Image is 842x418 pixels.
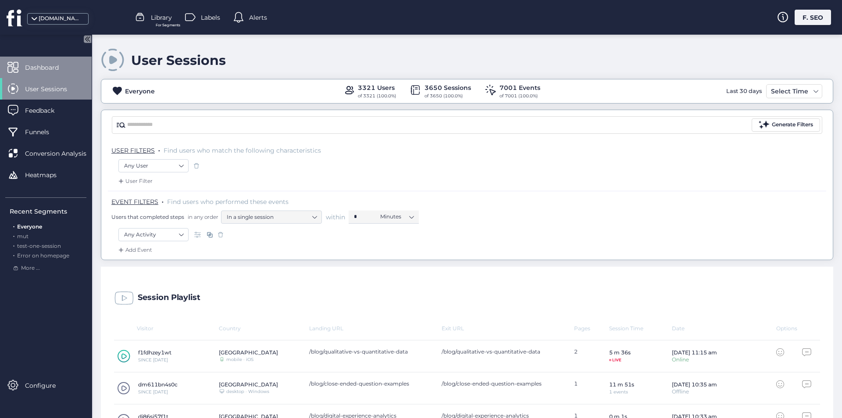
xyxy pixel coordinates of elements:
div: [DOMAIN_NAME] [39,14,82,23]
span: in any order [186,213,218,221]
div: [GEOGRAPHIC_DATA] [219,349,278,356]
span: Configure [25,381,69,390]
div: Add Event [117,246,152,254]
div: 3321 Users [358,83,396,93]
div: /blog/qualitative-vs-quantitative-data [442,348,565,355]
span: Feedback [25,106,68,115]
div: 11 m 51s [609,381,634,388]
span: . [162,196,164,205]
span: Error on homepage [17,252,69,259]
div: of 7001 (100.0%) [499,93,540,100]
div: 7001 Events [499,83,540,93]
div: Landing URL [309,325,442,332]
div: User Filter [117,177,153,186]
div: 5 m 36s [609,349,631,356]
span: Alerts [249,13,267,22]
span: Library [151,13,172,22]
div: [GEOGRAPHIC_DATA] [219,381,278,388]
nz-select-item: Minutes [380,210,414,223]
span: within [326,213,345,222]
span: . [13,222,14,230]
div: desktop · Windows [226,389,269,394]
div: Options [776,325,811,332]
span: Funnels [25,127,62,137]
div: Recent Segments [10,207,86,216]
span: mut [17,233,29,239]
span: Everyone [17,223,42,230]
span: . [13,241,14,249]
span: test-one-session [17,243,61,249]
div: SINCE [DATE] [138,390,178,394]
div: Online [672,357,717,362]
div: Date [672,325,777,332]
span: USER FILTERS [111,146,155,154]
div: Visitor [114,325,219,332]
div: 2 [574,348,609,364]
div: Pages [574,325,609,332]
div: User Sessions [131,52,226,68]
div: 1 [574,380,609,396]
nz-select-item: Any User [124,159,183,172]
span: Dashboard [25,63,72,72]
div: Offline [672,389,717,394]
span: Conversion Analysis [25,149,100,158]
div: /blog/close-ended-question-examples [442,380,565,387]
span: Labels [201,13,220,22]
div: f1fdhzey1wt [138,349,171,356]
div: /blog/qualitative-vs-quantitative-data [309,348,433,355]
div: Exit URL [442,325,574,332]
div: Last 30 days [724,84,764,98]
div: 3650 Sessions [425,83,471,93]
span: For Segments [156,22,180,28]
div: /blog/close-ended-question-examples [309,380,433,387]
div: Select Time [769,86,810,96]
button: Generate Filters [752,118,820,132]
div: Generate Filters [772,121,813,129]
span: More ... [21,264,40,272]
div: [DATE] 10:35 am [672,381,717,388]
div: mobile · iOS [226,357,253,362]
span: . [13,231,14,239]
div: 1 events [609,390,634,394]
div: Session Time [609,325,672,332]
div: Everyone [125,86,155,96]
nz-select-item: In a single session [227,211,316,224]
span: User Sessions [25,84,80,94]
span: EVENT FILTERS [111,198,158,206]
div: F. SEO [795,10,831,25]
span: . [158,145,160,154]
span: Find users who match the following characteristics [164,146,321,154]
span: . [13,250,14,259]
div: of 3321 (100.0%) [358,93,396,100]
span: Users that completed steps [111,213,184,221]
span: Find users who performed these events [167,198,289,206]
div: of 3650 (100.0%) [425,93,471,100]
span: Heatmaps [25,170,70,180]
div: Country [219,325,310,332]
div: [DATE] 11:15 am [672,349,717,356]
nz-select-item: Any Activity [124,228,183,241]
div: Session Playlist [138,293,200,302]
div: SINCE [DATE] [138,358,171,362]
div: dm611bn4s0c [138,381,178,388]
